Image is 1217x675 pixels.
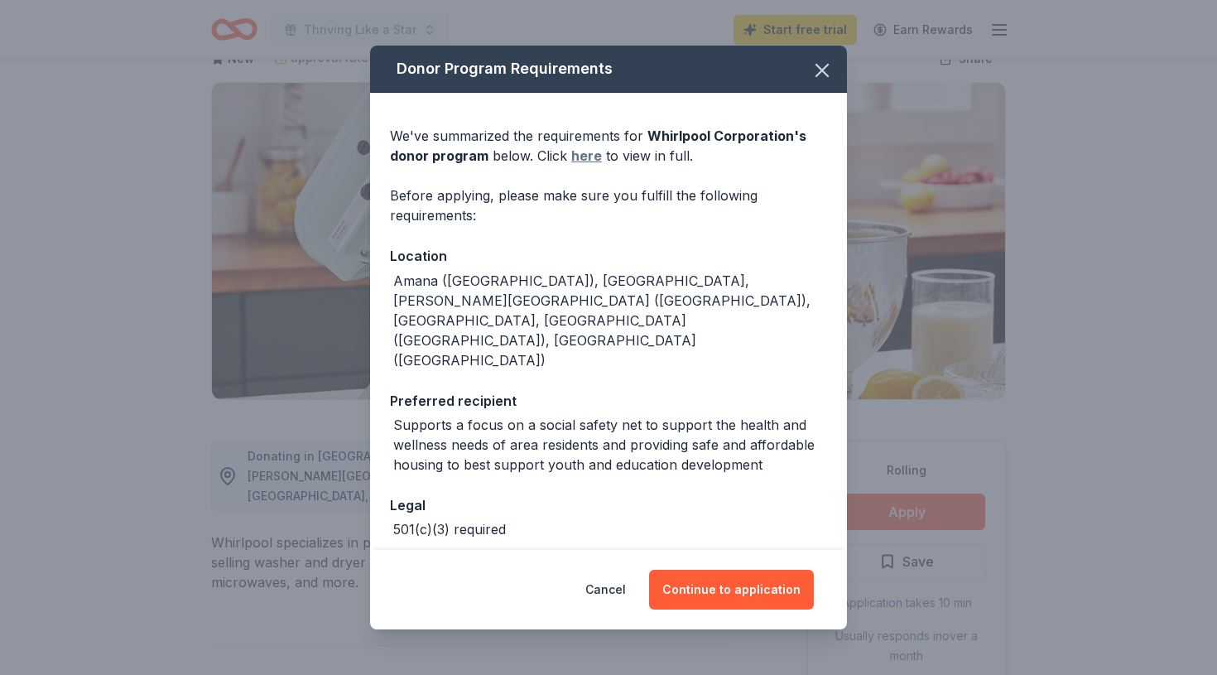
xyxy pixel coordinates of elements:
button: Cancel [585,570,626,610]
div: Supports a focus on a social safety net to support the health and wellness needs of area resident... [393,415,827,475]
button: Continue to application [649,570,814,610]
div: Before applying, please make sure you fulfill the following requirements: [390,186,827,225]
div: We've summarized the requirements for below. Click to view in full. [390,126,827,166]
div: Preferred recipient [390,390,827,412]
div: Amana ([GEOGRAPHIC_DATA]), [GEOGRAPHIC_DATA], [PERSON_NAME][GEOGRAPHIC_DATA] ([GEOGRAPHIC_DATA]),... [393,271,827,370]
a: here [571,146,602,166]
div: Donor Program Requirements [370,46,847,93]
div: Legal [390,494,827,516]
div: 501(c)(3) required [393,519,506,539]
div: Location [390,245,827,267]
